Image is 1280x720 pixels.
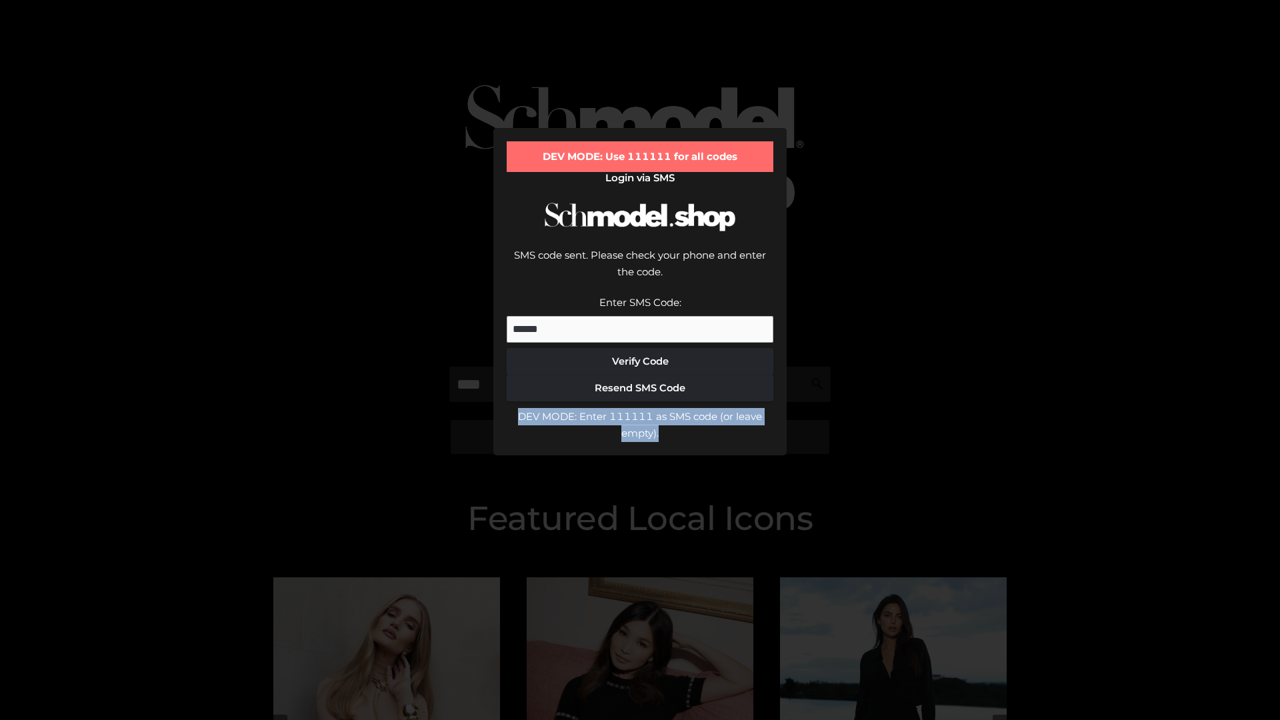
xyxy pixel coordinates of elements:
h2: Login via SMS [507,172,773,184]
div: SMS code sent. Please check your phone and enter the code. [507,247,773,294]
div: DEV MODE: Enter 111111 as SMS code (or leave empty). [507,408,773,442]
button: Resend SMS Code [507,375,773,401]
button: Verify Code [507,348,773,375]
div: DEV MODE: Use 111111 for all codes [507,141,773,172]
label: Enter SMS Code: [599,296,681,309]
img: Schmodel Logo [540,191,740,243]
